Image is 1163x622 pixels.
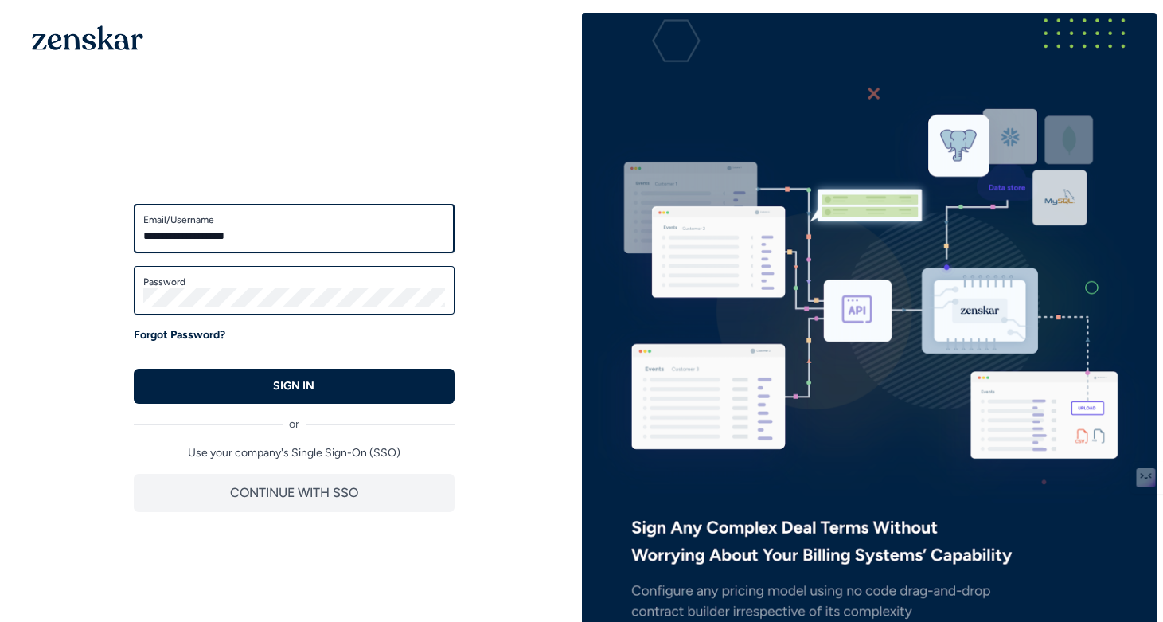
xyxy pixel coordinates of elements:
p: Use your company's Single Sign-On (SSO) [134,445,455,461]
p: SIGN IN [273,378,314,394]
button: CONTINUE WITH SSO [134,474,455,512]
label: Password [143,276,445,288]
div: or [134,404,455,432]
button: SIGN IN [134,369,455,404]
img: 1OGAJ2xQqyY4LXKgY66KYq0eOWRCkrZdAb3gUhuVAqdWPZE9SRJmCz+oDMSn4zDLXe31Ii730ItAGKgCKgCCgCikA4Av8PJUP... [32,25,143,50]
a: Forgot Password? [134,327,225,343]
label: Email/Username [143,213,445,226]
